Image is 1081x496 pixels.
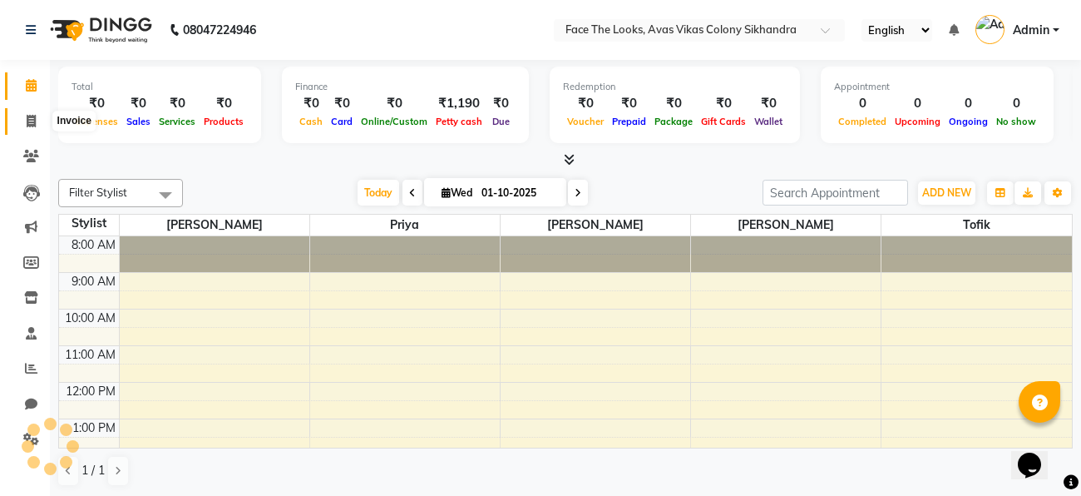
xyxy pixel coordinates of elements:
[69,186,127,199] span: Filter Stylist
[81,462,105,479] span: 1 / 1
[608,94,650,113] div: ₹0
[992,94,1040,113] div: 0
[501,215,690,236] span: [PERSON_NAME]
[295,116,327,127] span: Cash
[68,273,119,290] div: 9:00 AM
[834,80,1040,94] div: Appointment
[72,80,248,94] div: Total
[992,116,1040,127] span: No show
[834,116,891,127] span: Completed
[62,383,119,400] div: 12:00 PM
[357,116,432,127] span: Online/Custom
[183,7,256,53] b: 08047224946
[122,116,155,127] span: Sales
[327,116,357,127] span: Card
[200,116,248,127] span: Products
[918,181,975,205] button: ADD NEW
[62,310,119,327] div: 10:00 AM
[155,94,200,113] div: ₹0
[358,180,399,206] span: Today
[691,215,881,236] span: [PERSON_NAME]
[327,94,357,113] div: ₹0
[834,94,891,113] div: 0
[432,94,486,113] div: ₹1,190
[310,215,500,236] span: Priya
[69,419,119,437] div: 1:00 PM
[891,94,945,113] div: 0
[488,116,514,127] span: Due
[945,94,992,113] div: 0
[72,94,122,113] div: ₹0
[295,80,516,94] div: Finance
[486,94,516,113] div: ₹0
[563,80,787,94] div: Redemption
[59,215,119,232] div: Stylist
[432,116,486,127] span: Petty cash
[357,94,432,113] div: ₹0
[650,116,697,127] span: Package
[563,94,608,113] div: ₹0
[881,215,1072,236] span: Tofik
[155,116,200,127] span: Services
[697,94,750,113] div: ₹0
[200,94,248,113] div: ₹0
[42,7,156,53] img: logo
[608,116,650,127] span: Prepaid
[650,94,697,113] div: ₹0
[922,186,971,199] span: ADD NEW
[563,116,608,127] span: Voucher
[437,186,476,199] span: Wed
[53,112,96,131] div: Invoice
[891,116,945,127] span: Upcoming
[120,215,309,236] span: [PERSON_NAME]
[122,94,155,113] div: ₹0
[1013,22,1049,39] span: Admin
[476,181,560,206] input: 2025-10-01
[763,180,908,206] input: Search Appointment
[750,94,787,113] div: ₹0
[295,94,327,113] div: ₹0
[697,116,750,127] span: Gift Cards
[975,15,1004,44] img: Admin
[1011,429,1064,479] iframe: chat widget
[750,116,787,127] span: Wallet
[68,236,119,254] div: 8:00 AM
[945,116,992,127] span: Ongoing
[62,346,119,364] div: 11:00 AM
